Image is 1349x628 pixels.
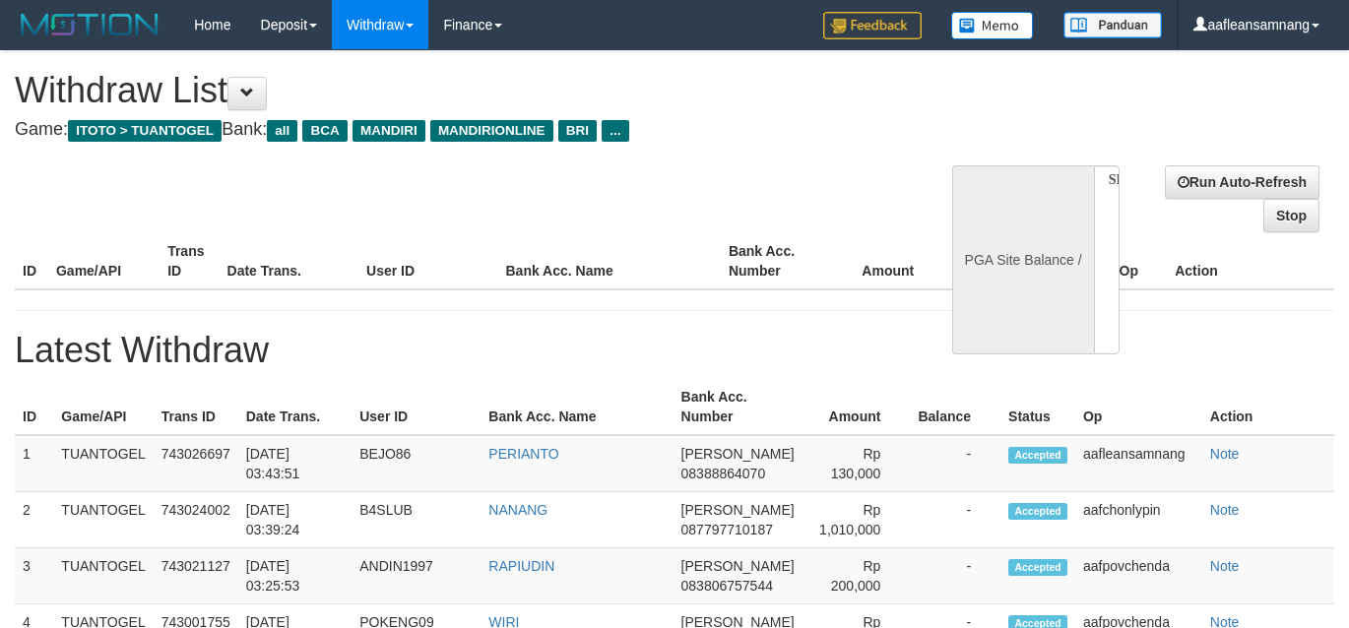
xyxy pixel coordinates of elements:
[238,379,352,435] th: Date Trans.
[1167,233,1334,289] th: Action
[352,435,481,492] td: BEJO86
[53,548,153,604] td: TUANTOGEL
[154,548,238,604] td: 743021127
[358,233,497,289] th: User ID
[352,548,481,604] td: ANDIN1997
[1210,446,1240,462] a: Note
[823,12,922,39] img: Feedback.jpg
[220,233,358,289] th: Date Trans.
[910,548,1000,604] td: -
[681,466,766,481] span: 08388864070
[154,435,238,492] td: 743026697
[352,379,481,435] th: User ID
[832,233,943,289] th: Amount
[15,548,53,604] td: 3
[1075,379,1202,435] th: Op
[602,120,628,142] span: ...
[15,233,48,289] th: ID
[1075,492,1202,548] td: aafchonlypin
[1008,447,1067,464] span: Accepted
[803,548,910,604] td: Rp 200,000
[951,12,1034,39] img: Button%20Memo.svg
[53,435,153,492] td: TUANTOGEL
[1008,559,1067,576] span: Accepted
[15,492,53,548] td: 2
[1210,502,1240,518] a: Note
[1210,558,1240,574] a: Note
[15,379,53,435] th: ID
[53,492,153,548] td: TUANTOGEL
[488,502,547,518] a: NANANG
[498,233,721,289] th: Bank Acc. Name
[488,558,554,574] a: RAPIUDIN
[681,446,795,462] span: [PERSON_NAME]
[721,233,832,289] th: Bank Acc. Number
[681,522,773,537] span: 087797710187
[238,492,352,548] td: [DATE] 03:39:24
[238,548,352,604] td: [DATE] 03:25:53
[1063,12,1162,38] img: panduan.png
[154,379,238,435] th: Trans ID
[302,120,347,142] span: BCA
[154,492,238,548] td: 743024002
[48,233,160,289] th: Game/API
[1008,503,1067,520] span: Accepted
[803,492,910,548] td: Rp 1,010,000
[910,435,1000,492] td: -
[803,435,910,492] td: Rp 130,000
[267,120,297,142] span: all
[15,120,879,140] h4: Game: Bank:
[238,435,352,492] td: [DATE] 03:43:51
[1112,233,1168,289] th: Op
[15,71,879,110] h1: Withdraw List
[488,446,558,462] a: PERIANTO
[430,120,553,142] span: MANDIRIONLINE
[910,492,1000,548] td: -
[1075,548,1202,604] td: aafpovchenda
[910,379,1000,435] th: Balance
[1000,379,1075,435] th: Status
[15,331,1334,370] h1: Latest Withdraw
[15,10,164,39] img: MOTION_logo.png
[53,379,153,435] th: Game/API
[674,379,804,435] th: Bank Acc. Number
[15,435,53,492] td: 1
[68,120,222,142] span: ITOTO > TUANTOGEL
[352,492,481,548] td: B4SLUB
[681,578,773,594] span: 083806757544
[353,120,425,142] span: MANDIRI
[160,233,219,289] th: Trans ID
[1202,379,1334,435] th: Action
[952,165,1094,354] div: PGA Site Balance /
[803,379,910,435] th: Amount
[1075,435,1202,492] td: aafleansamnang
[681,502,795,518] span: [PERSON_NAME]
[681,558,795,574] span: [PERSON_NAME]
[943,233,1046,289] th: Balance
[1165,165,1319,199] a: Run Auto-Refresh
[481,379,673,435] th: Bank Acc. Name
[1263,199,1319,232] a: Stop
[558,120,597,142] span: BRI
